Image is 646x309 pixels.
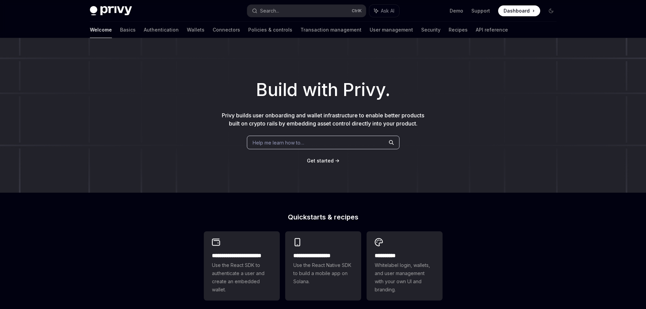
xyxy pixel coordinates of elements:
a: Transaction management [300,22,361,38]
a: Connectors [213,22,240,38]
button: Search...CtrlK [247,5,366,17]
a: Policies & controls [248,22,292,38]
a: Demo [450,7,463,14]
button: Toggle dark mode [546,5,556,16]
span: Dashboard [504,7,530,14]
a: Authentication [144,22,179,38]
span: Help me learn how to… [253,139,304,146]
span: Ask AI [381,7,394,14]
span: Whitelabel login, wallets, and user management with your own UI and branding. [375,261,434,294]
span: Use the React SDK to authenticate a user and create an embedded wallet. [212,261,272,294]
h1: Build with Privy. [11,77,635,103]
a: API reference [476,22,508,38]
span: Privy builds user onboarding and wallet infrastructure to enable better products built on crypto ... [222,112,424,127]
a: Wallets [187,22,204,38]
a: **** *****Whitelabel login, wallets, and user management with your own UI and branding. [367,231,443,301]
a: **** **** **** ***Use the React Native SDK to build a mobile app on Solana. [285,231,361,301]
a: Security [421,22,441,38]
a: Support [471,7,490,14]
span: Use the React Native SDK to build a mobile app on Solana. [293,261,353,286]
a: User management [370,22,413,38]
button: Ask AI [369,5,399,17]
a: Recipes [449,22,468,38]
a: Welcome [90,22,112,38]
a: Basics [120,22,136,38]
a: Dashboard [498,5,540,16]
img: dark logo [90,6,132,16]
a: Get started [307,157,334,164]
span: Ctrl K [352,8,362,14]
h2: Quickstarts & recipes [204,214,443,220]
span: Get started [307,158,334,163]
div: Search... [260,7,279,15]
